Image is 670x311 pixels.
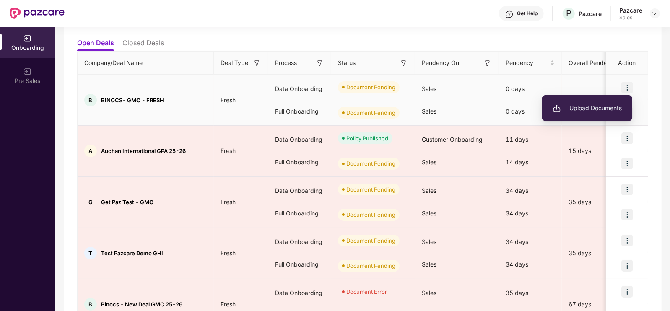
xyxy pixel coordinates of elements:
div: 15 days [562,146,633,155]
div: Pazcare [579,10,602,18]
div: 34 days [499,202,562,225]
span: Sales [422,85,436,92]
div: Full Onboarding [268,253,331,276]
div: 0 days [499,100,562,123]
th: Action [606,52,648,75]
div: Document Error [346,288,387,296]
div: Data Onboarding [268,78,331,100]
img: svg+xml;base64,PHN2ZyB3aWR0aD0iMjAiIGhlaWdodD0iMjAiIHZpZXdCb3g9IjAgMCAyMCAyMCIgZmlsbD0ibm9uZSIgeG... [23,67,32,76]
span: Sales [422,158,436,166]
img: svg+xml;base64,PHN2ZyB3aWR0aD0iMTYiIGhlaWdodD0iMTYiIHZpZXdCb3g9IjAgMCAxNiAxNiIgZmlsbD0ibm9uZSIgeG... [400,59,408,67]
span: Binocs - New Deal GMC 25-26 [101,301,182,308]
div: 11 days [499,128,562,151]
div: 34 days [499,179,562,202]
img: svg+xml;base64,PHN2ZyB3aWR0aD0iMTYiIGhlaWdodD0iMTYiIHZpZXdCb3g9IjAgMCAxNiAxNiIgZmlsbD0ibm9uZSIgeG... [483,59,492,67]
span: Test Pazcare Demo GHI [101,250,163,257]
span: Fresh [214,198,242,205]
span: P [566,8,571,18]
div: T [84,247,97,259]
div: Pazcare [619,6,642,14]
div: 35 days [499,282,562,304]
span: Fresh [214,249,242,257]
div: 35 days [562,197,633,207]
div: 35 days [562,249,633,258]
div: G [84,196,97,208]
img: icon [621,184,633,195]
div: 34 days [499,231,562,253]
div: Get Help [517,10,538,17]
div: 0 days [499,78,562,100]
div: Document Pending [346,159,395,168]
div: B [84,298,97,311]
span: Sales [422,108,436,115]
li: Closed Deals [122,39,164,51]
div: 67 days [562,300,633,309]
img: svg+xml;base64,PHN2ZyB3aWR0aD0iMjAiIGhlaWdodD0iMjAiIHZpZXdCb3g9IjAgMCAyMCAyMCIgZmlsbD0ibm9uZSIgeG... [553,104,561,113]
div: Full Onboarding [268,202,331,225]
img: svg+xml;base64,PHN2ZyB3aWR0aD0iMTYiIGhlaWdodD0iMTYiIHZpZXdCb3g9IjAgMCAxNiAxNiIgZmlsbD0ibm9uZSIgeG... [253,59,261,67]
th: Pendency [499,52,562,75]
img: svg+xml;base64,PHN2ZyB3aWR0aD0iMTYiIGhlaWdodD0iMTYiIHZpZXdCb3g9IjAgMCAxNiAxNiIgZmlsbD0ibm9uZSIgeG... [316,59,324,67]
span: Fresh [214,301,242,308]
div: Document Pending [346,83,395,91]
div: Full Onboarding [268,151,331,174]
span: Sales [422,261,436,268]
span: Get Paz Test - GMC [101,199,153,205]
span: Sales [422,238,436,245]
img: New Pazcare Logo [10,8,65,19]
div: Document Pending [346,109,395,117]
img: icon [621,286,633,298]
th: Overall Pendency [562,52,633,75]
img: icon [621,209,633,220]
span: Status [338,58,356,67]
img: icon [621,235,633,246]
img: icon [621,82,633,93]
div: Sales [619,14,642,21]
span: Upload Documents [553,104,622,113]
div: Document Pending [346,185,395,194]
span: Auchan International GPA 25-26 [101,148,186,154]
li: Open Deals [77,39,114,51]
img: icon [621,132,633,144]
span: Fresh [214,96,242,104]
span: Pendency On [422,58,459,67]
div: Data Onboarding [268,128,331,151]
div: 14 days [499,151,562,174]
div: A [84,145,97,157]
th: Company/Deal Name [78,52,214,75]
div: Document Pending [346,210,395,219]
span: Pendency [506,58,548,67]
div: Data Onboarding [268,231,331,253]
img: svg+xml;base64,PHN2ZyBpZD0iRHJvcGRvd24tMzJ4MzIiIHhtbG5zPSJodHRwOi8vd3d3LnczLm9yZy8yMDAwL3N2ZyIgd2... [652,10,658,17]
div: B [84,94,97,106]
span: Customer Onboarding [422,136,483,143]
span: Sales [422,210,436,217]
img: icon [621,260,633,272]
span: Sales [422,289,436,296]
div: Document Pending [346,262,395,270]
span: Deal Type [221,58,248,67]
img: svg+xml;base64,PHN2ZyB3aWR0aD0iMjAiIGhlaWdodD0iMjAiIHZpZXdCb3g9IjAgMCAyMCAyMCIgZmlsbD0ibm9uZSIgeG... [23,34,32,43]
div: Policy Published [346,134,388,143]
span: Fresh [214,147,242,154]
div: Document Pending [346,236,395,245]
span: Sales [422,187,436,194]
div: Full Onboarding [268,100,331,123]
img: icon [621,158,633,169]
div: 34 days [499,253,562,276]
img: svg+xml;base64,PHN2ZyBpZD0iSGVscC0zMngzMiIgeG1sbnM9Imh0dHA6Ly93d3cudzMub3JnLzIwMDAvc3ZnIiB3aWR0aD... [505,10,514,18]
div: Data Onboarding [268,179,331,202]
span: BINOCS- GMC - FRESH [101,97,164,104]
div: Data Onboarding [268,282,331,304]
span: Process [275,58,297,67]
